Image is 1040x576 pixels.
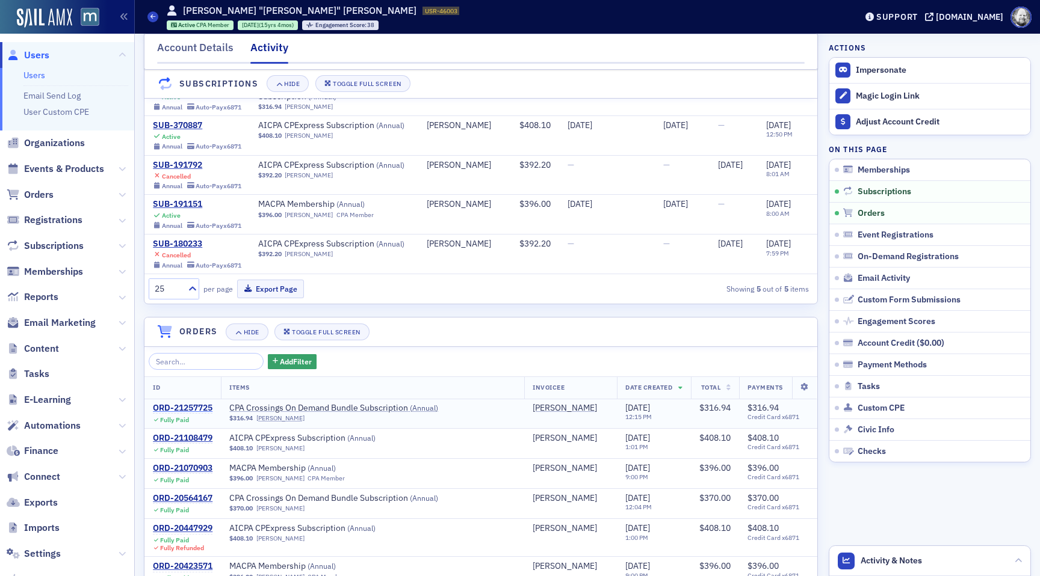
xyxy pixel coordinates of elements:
span: Active [178,21,196,29]
h4: Orders [179,325,217,338]
button: Impersonate [856,65,906,76]
div: ORD-21108479 [153,433,212,444]
button: [DOMAIN_NAME] [925,13,1007,21]
a: MACPA Membership (Annual) [229,463,381,474]
div: Fully Paid [160,476,189,484]
span: [DATE] [625,402,650,413]
div: Annual [162,103,182,111]
span: Custom CPE [858,403,905,414]
span: [DATE] [766,159,791,170]
a: [PERSON_NAME] [285,103,333,111]
div: Magic Login Link [856,91,1024,102]
span: Katie Barkdoll [427,120,503,131]
a: Finance [7,444,58,458]
button: Hide [226,323,268,340]
span: Credit Card x6871 [747,473,809,481]
span: Orders [858,208,885,219]
a: ORD-21070903 [153,463,212,474]
a: Events & Products [7,162,104,176]
a: Exports [7,496,58,509]
a: Reports [7,290,58,304]
div: Auto-Pay x6871 [196,182,241,190]
a: ORD-21257725 [153,403,212,414]
a: [PERSON_NAME] [256,414,305,422]
span: Invoicee [533,383,565,391]
span: On-Demand Registrations [858,251,959,262]
a: MACPA Membership (Annual) [229,561,381,572]
span: Email Activity [858,273,910,284]
span: [DATE] [766,198,791,209]
span: — [663,238,670,249]
span: AICPA CPExpress Subscription [258,120,410,131]
span: Content [24,342,59,355]
a: [PERSON_NAME] [256,535,305,542]
span: Connect [24,470,60,483]
label: per page [203,283,233,294]
div: Hide [244,329,259,335]
span: CPA Member [196,21,229,29]
div: Toggle Full Screen [333,81,401,88]
span: Organizations [24,136,85,150]
span: $370.00 [229,504,253,512]
h4: On this page [829,144,1031,155]
span: — [568,159,574,170]
span: Orders [24,188,54,201]
div: Fully Paid [160,416,189,424]
div: Engagement Score: 38 [302,20,379,30]
a: SUB-370887 [153,120,241,131]
a: Memberships [7,265,83,278]
a: AICPA CPExpress Subscription (Annual) [258,239,410,250]
span: $316.94 [747,402,779,413]
span: — [718,120,725,130]
a: [PERSON_NAME] [533,493,597,504]
span: Payment Methods [858,360,927,370]
div: Annual [162,262,182,269]
button: AddFilter [268,354,317,369]
span: Credit Card x6871 [747,413,809,421]
span: Reports [24,290,58,304]
span: ( Annual ) [347,523,376,533]
div: Auto-Pay x6871 [196,222,241,230]
span: $392.20 [258,250,282,258]
div: Account Credit ( ) [858,338,944,349]
span: [DATE] [625,492,650,503]
time: 1:00 PM [625,533,648,542]
a: [PERSON_NAME] [256,504,305,512]
a: AICPA CPExpress Subscription (Annual) [229,523,381,534]
span: Email Marketing [24,316,96,329]
a: Users [23,70,45,81]
a: [PERSON_NAME] [533,433,597,444]
span: Katie Barkdoll [533,433,608,444]
span: USR-46003 [425,7,457,15]
span: [DATE] [766,238,791,249]
a: [PERSON_NAME] [285,250,333,258]
span: ( Annual ) [410,403,438,412]
a: AICPA CPExpress Subscription (Annual) [229,433,381,444]
span: [DATE] [718,159,743,170]
time: 8:01 AM [766,170,790,178]
span: $396.00 [747,462,779,473]
span: Tasks [24,367,49,381]
span: $370.00 [699,492,731,503]
a: CPA Crossings On Demand Bundle Subscription (Annual) [229,493,438,504]
span: — [718,198,725,209]
span: Memberships [858,165,910,176]
span: ( Annual ) [336,199,365,209]
a: SUB-191151 [153,199,241,210]
div: [PERSON_NAME] [427,199,491,210]
span: Activity & Notes [861,554,922,567]
span: Settings [24,547,61,560]
span: [DATE] [663,198,688,209]
span: $396.00 [699,560,731,571]
span: $392.20 [519,159,551,170]
div: [PERSON_NAME] [533,463,597,474]
div: Auto-Pay x6871 [196,262,241,269]
span: Katie Barkdoll [533,403,608,414]
span: Custom Form Submissions [858,295,961,305]
a: Automations [7,419,81,432]
span: Profile [1011,7,1032,28]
